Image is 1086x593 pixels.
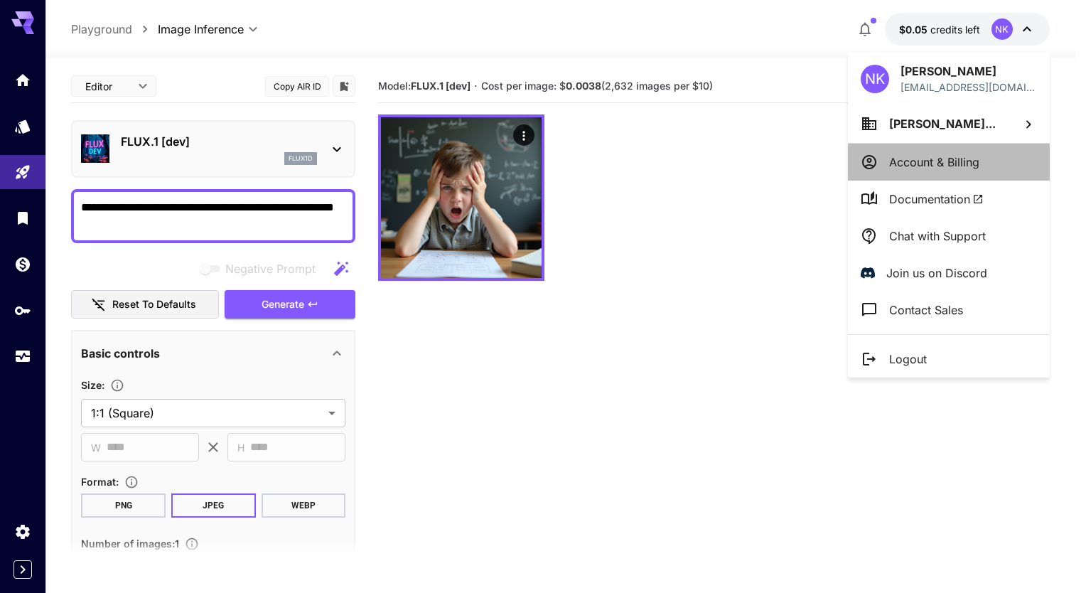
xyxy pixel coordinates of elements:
div: nidharshanakannaiah@gmail.com [900,80,1037,95]
p: [EMAIL_ADDRESS][DOMAIN_NAME] [900,80,1037,95]
p: [PERSON_NAME] [900,63,1037,80]
button: [PERSON_NAME]... [848,105,1050,143]
p: Contact Sales [889,301,963,319]
p: Account & Billing [889,154,979,171]
span: Documentation [889,191,984,208]
span: [PERSON_NAME]... [889,117,996,131]
p: Join us on Discord [886,265,987,282]
p: Chat with Support [889,228,986,245]
p: Logout [889,351,927,368]
div: NK [861,65,889,93]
